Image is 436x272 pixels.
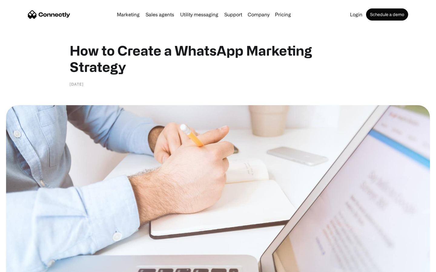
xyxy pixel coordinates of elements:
a: Utility messaging [178,12,221,17]
a: Schedule a demo [366,8,408,21]
a: Marketing [114,12,142,17]
ul: Language list [12,261,36,270]
aside: Language selected: English [6,261,36,270]
a: Support [222,12,245,17]
a: Login [348,12,365,17]
h1: How to Create a WhatsApp Marketing Strategy [70,42,366,75]
a: Sales agents [143,12,177,17]
div: [DATE] [70,81,84,87]
div: Company [248,10,269,19]
a: Pricing [272,12,293,17]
